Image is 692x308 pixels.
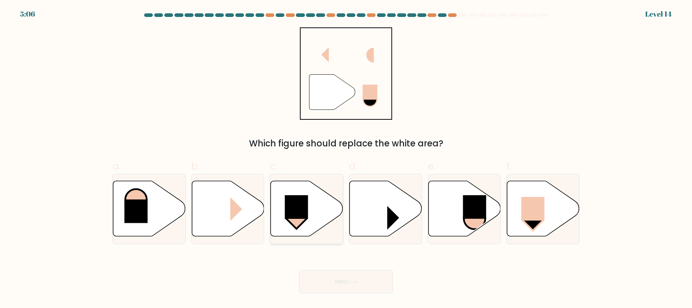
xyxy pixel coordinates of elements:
[191,159,200,173] span: b.
[117,137,575,150] div: Which figure should replace the white area?
[20,9,35,19] div: 5:06
[349,159,358,173] span: d.
[299,270,393,293] button: Next
[309,75,355,110] g: "
[112,159,121,173] span: a.
[270,159,278,173] span: c.
[506,159,511,173] span: f.
[645,9,672,19] div: Level 14
[428,159,436,173] span: e.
